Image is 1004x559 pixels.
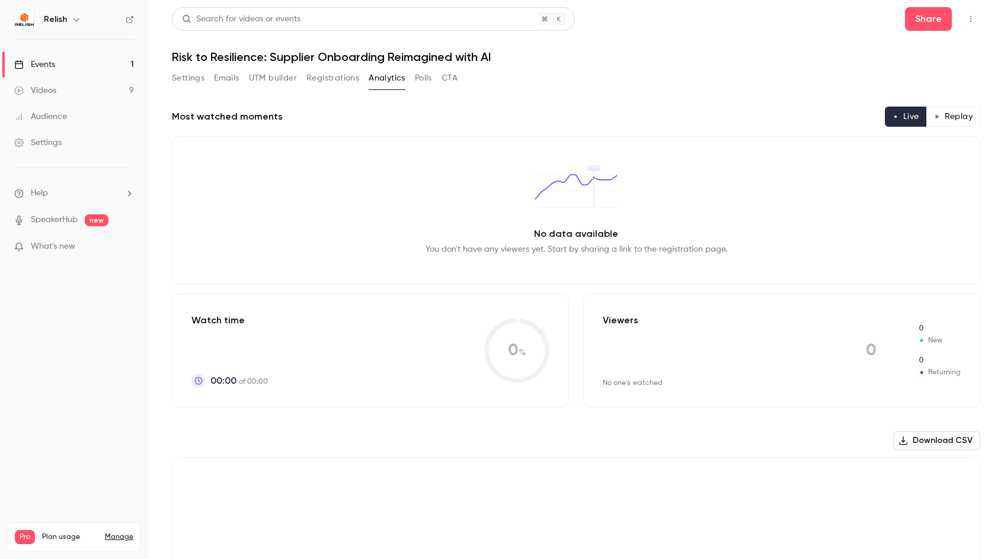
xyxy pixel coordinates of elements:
div: Audience [14,111,67,123]
div: Settings [14,137,62,149]
button: Emails [214,69,239,88]
span: New [918,323,961,334]
iframe: Noticeable Trigger [120,242,134,252]
button: Settings [172,69,204,88]
p: Watch time [191,313,268,327]
span: 00:00 [210,374,236,388]
button: Live [885,107,927,127]
h1: Risk to Resilience: Supplier Onboarding Reimagined with AI [172,50,980,64]
p: No data available [534,227,618,241]
span: Pro [15,530,35,544]
button: Analytics [369,69,405,88]
h6: Relish [44,14,67,25]
button: Registrations [306,69,359,88]
div: Videos [14,85,56,97]
button: Replay [926,107,980,127]
button: Polls [415,69,432,88]
span: Returning [918,367,961,378]
button: CTA [442,69,458,88]
button: Download CSV [893,431,980,450]
div: Search for videos or events [182,13,300,25]
span: Plan usage [42,532,98,542]
p: You don't have any viewers yet. Start by sharing a link to the registration page. [426,243,727,255]
span: Help [31,187,48,200]
a: Manage [105,532,133,542]
h2: Most watched moments [172,110,283,124]
p: of 00:00 [210,374,268,388]
li: help-dropdown-opener [14,187,134,200]
button: UTM builder [249,69,297,88]
a: SpeakerHub [31,214,78,226]
p: Viewers [603,313,638,327]
img: Relish [15,10,34,29]
div: Events [14,59,55,70]
span: Returning [918,355,961,366]
button: Share [905,7,952,31]
span: What's new [31,240,75,253]
span: New [918,335,961,346]
div: No one's watched [603,378,663,388]
span: new [85,214,108,226]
